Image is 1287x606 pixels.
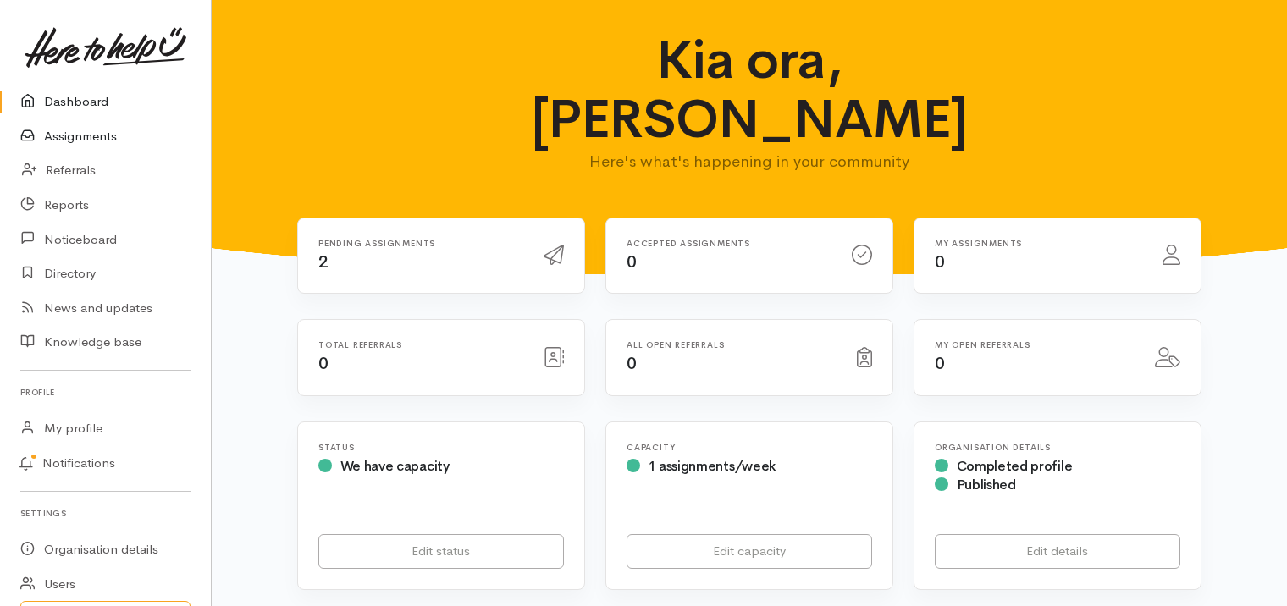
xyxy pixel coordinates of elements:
[627,443,872,452] h6: Capacity
[318,251,329,273] span: 2
[627,353,637,374] span: 0
[318,340,523,350] h6: Total referrals
[935,353,945,374] span: 0
[318,239,523,248] h6: Pending assignments
[627,239,831,248] h6: Accepted assignments
[501,150,998,174] p: Here's what's happening in your community
[649,457,776,475] span: 1 assignments/week
[957,476,1016,493] span: Published
[340,457,450,475] span: We have capacity
[627,534,872,569] a: Edit capacity
[935,239,1142,248] h6: My assignments
[501,30,998,150] h1: Kia ora, [PERSON_NAME]
[20,502,191,525] h6: Settings
[935,251,945,273] span: 0
[20,381,191,404] h6: Profile
[935,340,1135,350] h6: My open referrals
[318,443,564,452] h6: Status
[627,251,637,273] span: 0
[957,457,1073,475] span: Completed profile
[627,340,837,350] h6: All open referrals
[935,443,1180,452] h6: Organisation Details
[935,534,1180,569] a: Edit details
[318,534,564,569] a: Edit status
[318,353,329,374] span: 0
